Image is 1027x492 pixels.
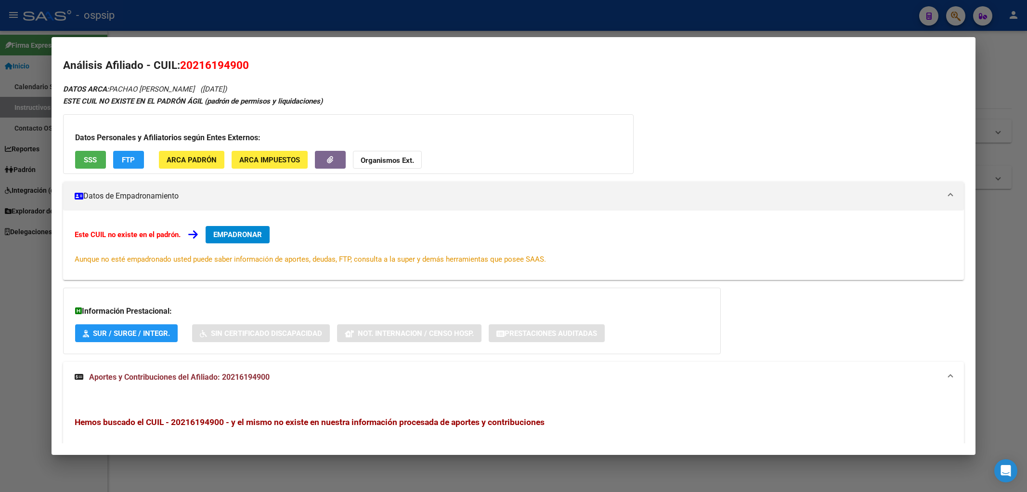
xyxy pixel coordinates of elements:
button: EMPADRONAR [206,226,270,243]
span: Aunque no esté empadronado usted puede saber información de aportes, deudas, FTP, consulta a la s... [75,255,546,264]
span: ARCA Padrón [167,156,217,164]
span: SSS [84,156,97,164]
strong: ESTE CUIL NO EXISTE EN EL PADRÓN ÁGIL (padrón de permisos y liquidaciones) [63,97,323,106]
button: SSS [75,151,106,169]
span: SUR / SURGE / INTEGR. [93,329,170,338]
span: 20216194900 [180,59,249,71]
span: Aportes y Contribuciones del Afiliado: 20216194900 [89,372,270,382]
span: Not. Internacion / Censo Hosp. [358,329,474,338]
strong: Este CUIL no existe en el padrón. [75,230,181,239]
strong: Organismos Ext. [361,156,414,165]
button: Sin Certificado Discapacidad [192,324,330,342]
span: Prestaciones Auditadas [505,329,597,338]
span: Hemos buscado el CUIL - 20216194900 - y el mismo no existe en nuestra información procesada de ap... [75,417,545,427]
mat-expansion-panel-header: Datos de Empadronamiento [63,182,964,211]
mat-panel-title: Datos de Empadronamiento [75,190,941,202]
button: Organismos Ext. [353,151,422,169]
button: FTP [113,151,144,169]
div: Datos de Empadronamiento [63,211,964,280]
span: FTP [122,156,135,164]
span: Sin Certificado Discapacidad [211,329,322,338]
h2: Análisis Afiliado - CUIL: [63,57,964,74]
h3: Datos Personales y Afiliatorios según Entes Externos: [75,132,622,144]
button: Not. Internacion / Censo Hosp. [337,324,481,342]
span: ([DATE]) [200,85,227,93]
button: ARCA Impuestos [232,151,308,169]
div: Open Intercom Messenger [994,459,1017,482]
span: PACHAO [PERSON_NAME] [63,85,195,93]
mat-expansion-panel-header: Aportes y Contribuciones del Afiliado: 20216194900 [63,362,964,393]
button: SUR / SURGE / INTEGR. [75,324,178,342]
strong: DATOS ARCA: [63,85,109,93]
span: EMPADRONAR [213,230,262,239]
button: Prestaciones Auditadas [489,324,605,342]
span: ARCA Impuestos [239,156,300,164]
button: ARCA Padrón [159,151,224,169]
h3: Información Prestacional: [75,306,709,317]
